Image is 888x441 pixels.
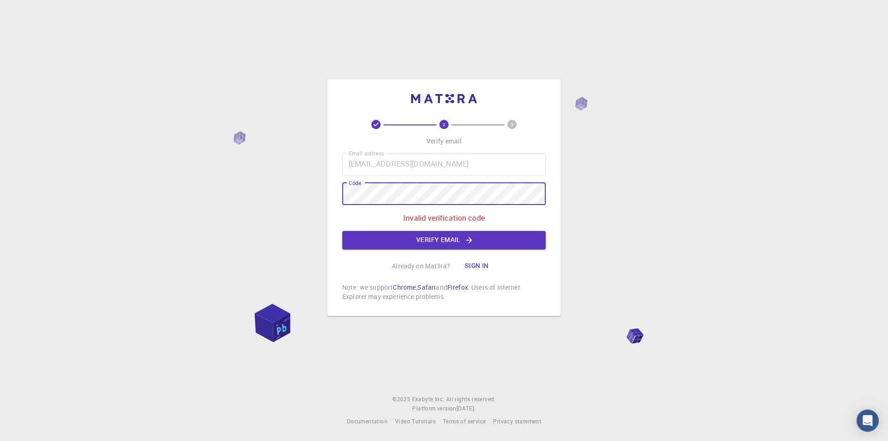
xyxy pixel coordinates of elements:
text: 2 [443,121,445,128]
span: Platform version [412,404,456,413]
span: All rights reserved. [446,395,496,404]
a: Documentation [347,417,388,426]
span: Video Tutorials [395,417,436,425]
a: Chrome [393,283,416,292]
button: Sign in [457,257,496,275]
a: Safari [417,283,436,292]
text: 3 [511,121,513,128]
a: Video Tutorials [395,417,436,426]
label: Email address [349,149,384,157]
span: Documentation [347,417,388,425]
span: Privacy statement [493,417,541,425]
span: [DATE] . [456,404,476,412]
a: Privacy statement [493,417,541,426]
span: Terms of service [443,417,486,425]
span: © 2025 [392,395,412,404]
a: [DATE]. [456,404,476,413]
label: Code [349,179,361,187]
div: Open Intercom Messenger [857,410,879,432]
p: Note: we support , and . Users of Internet Explorer may experience problems. [342,283,546,301]
p: Invalid verification code [403,212,485,224]
button: Verify email [342,231,546,249]
p: Verify email [426,137,462,146]
a: Exabyte Inc. [412,395,444,404]
p: Already on Mat3ra? [392,261,450,271]
a: Firefox [447,283,468,292]
a: Terms of service [443,417,486,426]
span: Exabyte Inc. [412,395,444,403]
